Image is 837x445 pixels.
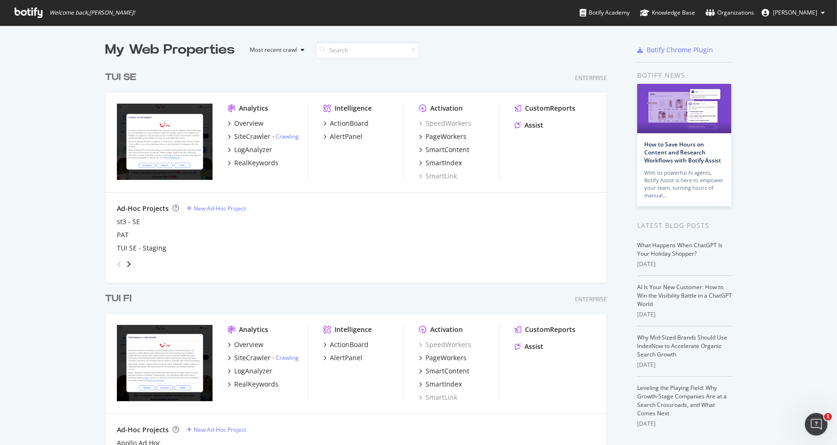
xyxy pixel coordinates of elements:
div: angle-left [113,257,125,272]
div: Overview [234,119,263,128]
a: SmartIndex [419,158,462,168]
a: Assist [515,121,543,130]
a: SpeedWorkers [419,340,471,349]
a: SiteCrawler- Crawling [228,353,299,363]
div: angle-right [125,259,132,269]
img: tui.se [117,104,213,180]
a: LogAnalyzer [228,366,272,376]
div: PageWorkers [426,353,467,363]
a: New Ad-Hoc Project [187,426,246,434]
a: TUI SE - Staging [117,243,166,253]
div: TUI FI [105,292,131,306]
a: SpeedWorkers [419,119,471,128]
div: Intelligence [335,104,372,113]
div: SmartIndex [426,380,462,389]
a: SiteCrawler- Crawling [228,132,299,141]
div: Knowledge Base [640,8,695,17]
a: PAT [117,230,129,240]
div: My Web Properties [105,40,235,59]
div: Botify Academy [580,8,630,17]
a: Assist [515,342,543,351]
a: SmartIndex [419,380,462,389]
iframe: Intercom live chat [805,413,828,436]
a: TUI FI [105,292,135,306]
div: LogAnalyzer [234,366,272,376]
a: Why Mid-Sized Brands Should Use IndexNow to Accelerate Organic Search Growth [637,333,727,358]
div: RealKeywords [234,158,279,168]
div: Analytics [239,104,268,113]
a: New Ad-Hoc Project [187,204,246,212]
a: RealKeywords [228,380,279,389]
div: SmartContent [426,145,469,154]
a: SmartLink [419,171,457,181]
div: SmartIndex [426,158,462,168]
a: How to Save Hours on Content and Research Workflows with Botify Assist [644,140,721,164]
a: AI Is Your New Customer: How to Win the Visibility Battle in a ChatGPT World [637,283,732,308]
div: PageWorkers [426,132,467,141]
img: tui.fi [117,325,213,401]
a: SmartLink [419,393,457,402]
span: Welcome back, [PERSON_NAME] ! [49,9,135,16]
div: CustomReports [525,104,575,113]
div: Activation [430,325,463,334]
div: [DATE] [637,310,732,319]
a: ActionBoard [323,119,369,128]
a: AlertPanel [323,353,362,363]
div: New Ad-Hoc Project [194,204,246,212]
div: Organizations [706,8,754,17]
div: RealKeywords [234,380,279,389]
div: AlertPanel [330,353,362,363]
div: Latest Blog Posts [637,220,732,231]
a: ActionBoard [323,340,369,349]
a: CustomReports [515,325,575,334]
img: How to Save Hours on Content and Research Workflows with Botify Assist [637,84,731,133]
div: SiteCrawler [234,353,271,363]
button: [PERSON_NAME] [754,5,832,20]
span: 1 [824,413,832,421]
div: Assist [525,121,543,130]
div: Analytics [239,325,268,334]
a: Botify Chrome Plugin [637,45,713,55]
a: LogAnalyzer [228,145,272,154]
a: CustomReports [515,104,575,113]
div: [DATE] [637,260,732,268]
a: Overview [228,119,263,128]
div: Most recent crawl [250,47,297,53]
div: [DATE] [637,420,732,428]
div: - [272,354,299,362]
a: Overview [228,340,263,349]
div: Assist [525,342,543,351]
div: [DATE] [637,361,732,369]
div: Activation [430,104,463,113]
div: Ad-Hoc Projects [117,425,169,435]
div: Botify Chrome Plugin [647,45,713,55]
button: Most recent crawl [242,42,308,57]
div: Enterprise [575,295,607,303]
a: PageWorkers [419,353,467,363]
a: TUI SE [105,71,140,84]
div: TUI SE [105,71,136,84]
a: AlertPanel [323,132,362,141]
span: Therese Ekelund [773,8,817,16]
a: Leveling the Playing Field: Why Growth-Stage Companies Are at a Search Crossroads, and What Comes... [637,384,727,417]
a: RealKeywords [228,158,279,168]
div: SiteCrawler [234,132,271,141]
div: With its powerful AI agents, Botify Assist is here to empower your team, turning hours of manual… [644,169,724,199]
div: Botify news [637,70,732,81]
a: Crawling [276,132,299,140]
div: ActionBoard [330,340,369,349]
a: PageWorkers [419,132,467,141]
a: What Happens When ChatGPT Is Your Holiday Shopper? [637,241,722,258]
div: Ad-Hoc Projects [117,204,169,213]
div: Intelligence [335,325,372,334]
a: st3 - SE [117,217,140,227]
div: Overview [234,340,263,349]
div: AlertPanel [330,132,362,141]
div: SmartContent [426,366,469,376]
